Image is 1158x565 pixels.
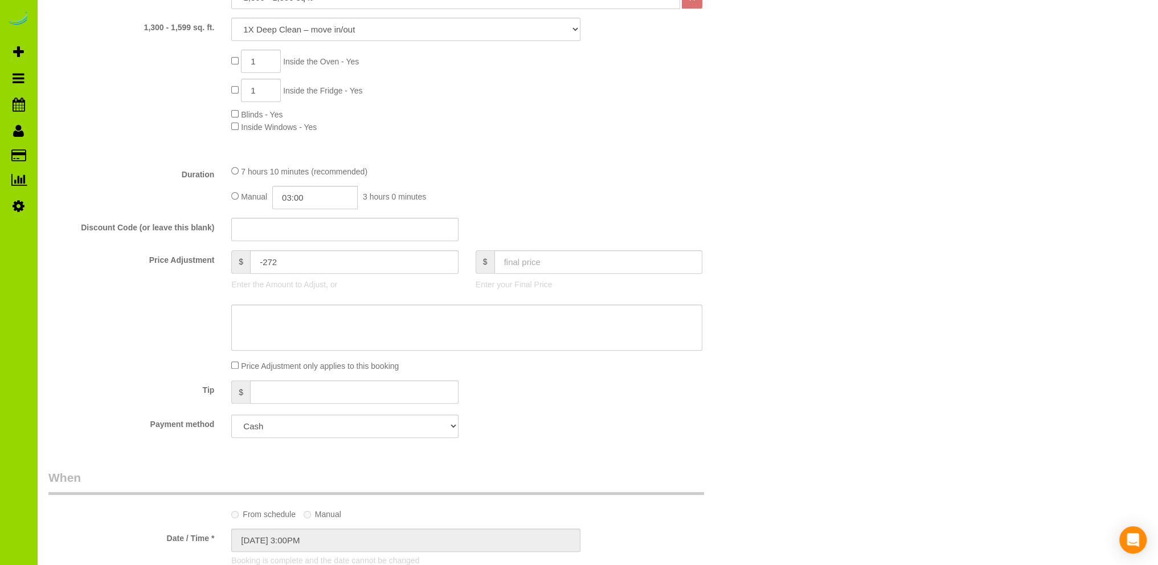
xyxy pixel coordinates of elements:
label: Discount Code (or leave this blank) [40,218,223,233]
span: $ [476,250,494,274]
span: Inside the Fridge - Yes [283,86,362,95]
label: From schedule [231,505,296,520]
span: $ [231,250,250,274]
label: Manual [304,505,341,520]
input: final price [494,250,703,274]
label: Price Adjustment [40,250,223,266]
span: Manual [241,192,267,201]
span: Inside the Oven - Yes [283,57,359,66]
span: Blinds - Yes [241,110,283,119]
span: $ [231,380,250,404]
img: Automaid Logo [7,11,30,27]
input: Manual [304,511,311,518]
span: Price Adjustment only applies to this booking [241,361,399,371]
label: Payment method [40,414,223,430]
span: 7 hours 10 minutes (recommended) [241,167,367,176]
label: Duration [40,165,223,180]
label: Date / Time * [40,529,223,544]
p: Enter the Amount to Adjust, or [231,279,458,290]
input: MM/DD/YYYY HH:MM [231,529,580,552]
label: 1,300 - 1,599 sq. ft. [40,18,223,33]
legend: When [48,469,704,495]
label: Tip [40,380,223,396]
span: 3 hours 0 minutes [363,192,426,201]
p: Enter your Final Price [476,279,702,290]
div: Open Intercom Messenger [1119,526,1147,554]
input: From schedule [231,511,239,518]
span: Inside Windows - Yes [241,123,317,132]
